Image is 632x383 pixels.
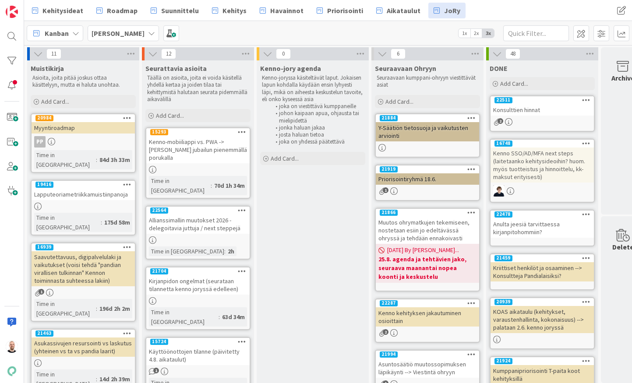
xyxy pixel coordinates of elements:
div: 22511 [494,97,512,103]
span: 1 [153,368,159,373]
div: Time in [GEOGRAPHIC_DATA] [149,307,219,327]
span: Add Card... [500,80,528,88]
div: 19416Lapputeoriametriikkamuistiinpanoja [32,181,135,200]
span: 2 [498,118,503,124]
p: Kenno-joryssa käsiteltävät laput. Jokaisen lapun kohdalla käydään ensin lyhyesti läpi, mikä on ai... [262,74,364,103]
div: 70d 1h 34m [212,181,247,190]
div: 21994 [376,351,479,358]
div: 16939 [32,243,135,251]
div: 15724Käyttöönottojen tilanne (päivitetty 4.8. aikataulut) [146,338,250,365]
div: 19416 [32,181,135,189]
div: 15293 [146,128,250,136]
span: 11 [46,49,61,59]
a: 21704Kirjanpidon ongelmat (seurataan tilannetta kenno joryssä edelleen)Time in [GEOGRAPHIC_DATA]:... [145,267,251,330]
div: Asuntosäätiö muutossopimuksen läpikäynti --> Viestintä ohryyn [376,358,479,378]
div: Lapputeoriametriikkamuistiinpanoja [32,189,135,200]
div: 22287 [376,299,479,307]
div: 21463 [32,330,135,337]
span: Kanban [45,28,69,39]
div: Priorisointiryhmä 18.6. [376,173,479,185]
p: Asioita, joita pitää joskus ottaa käsittelyyn, mutta ei haluta unohtaa. [32,74,134,89]
div: Time in [GEOGRAPHIC_DATA] [34,213,101,232]
div: 20939 [494,299,512,305]
a: Havainnot [254,3,309,18]
div: 196d 2h 2m [97,304,132,313]
li: jonka haluan jakaa [271,124,364,131]
span: DONE [490,64,508,73]
img: TM [6,341,18,353]
div: Time in [GEOGRAPHIC_DATA] [34,299,96,318]
div: 20984 [32,114,135,122]
div: Kriittiset henkilöt ja osaaminen --> Konsultteja Pandialaisiksi? [491,262,594,281]
span: Priorisointi [327,5,363,16]
span: Aikataulut [387,5,420,16]
a: 22564Allianssimallin muutokset 2026 - delegoitavia juttuja / next steppejäTime in [GEOGRAPHIC_DAT... [145,206,251,260]
a: 20984MyyntiroadmapPPTime in [GEOGRAPHIC_DATA]:84d 3h 33m [31,113,136,173]
div: 20984 [35,115,53,121]
span: Seuraavaan Ohryyn [375,64,436,73]
span: 1 [39,289,44,295]
div: 16939 [35,244,53,250]
div: 22564 [150,207,168,214]
div: Myyntiroadmap [32,122,135,134]
a: JoRy [428,3,466,18]
span: 1 [383,187,388,193]
div: 21866Muutos ohrymatkujen tekemiseen, nostetaan esiin jo edeltävässä ohryssä ja tehdään ennakoivasti [376,209,479,244]
a: Kehitys [207,3,252,18]
div: 21884 [380,115,398,121]
div: Time in [GEOGRAPHIC_DATA] [149,246,224,256]
div: 22287 [380,300,398,306]
span: Add Card... [41,98,69,105]
div: Saavutettavuus, digipalvelulaki ja vaikutukset (voisi tehdä "pandian virallisen tulkinnan" Kennon... [32,251,135,286]
div: Time in [GEOGRAPHIC_DATA] [34,150,96,169]
div: 21919 [380,166,398,172]
div: 21463 [35,330,53,337]
a: Suunnittelu [145,3,204,18]
a: 21459Kriittiset henkilöt ja osaaminen --> Konsultteja Pandialaisiksi? [490,253,595,290]
span: Kehitys [222,5,247,16]
span: Havainnot [270,5,304,16]
img: Visit kanbanzone.com [6,6,18,18]
div: 21704 [146,267,250,275]
div: 84d 3h 33m [97,155,132,165]
div: 15293Kenno-mobiiliappi vs. PWA -> [PERSON_NAME] jubailun pienemmällä porukalla [146,128,250,163]
b: [PERSON_NAME] [92,29,145,38]
span: : [219,312,220,322]
div: Käyttöönottojen tilanne (päivitetty 4.8. aikataulut) [146,346,250,365]
div: KOAS aikataulu (kehitykset, varaustenhallinta, kokonaisuus) --> palataan 2.6. kenno joryssä [491,306,594,333]
span: : [96,155,97,165]
div: 20939 [491,298,594,306]
div: Konsulttien hinnat [491,104,594,116]
span: Kenno-jory agenda [260,64,321,73]
span: 3x [482,29,494,38]
a: 15293Kenno-mobiiliappi vs. PWA -> [PERSON_NAME] jubailun pienemmällä porukallaTime in [GEOGRAPHIC... [145,127,251,199]
a: 16939Saavutettavuus, digipalvelulaki ja vaikutukset (voisi tehdä "pandian virallisen tulkinnan" K... [31,242,136,322]
div: Time in [GEOGRAPHIC_DATA] [149,176,211,195]
div: MT [491,185,594,197]
div: 22564Allianssimallin muutokset 2026 - delegoitavia juttuja / next steppejä [146,207,250,234]
span: 48 [505,49,520,59]
div: Kenno SSO/AD/MFA next steps (laitetaanko kehitysideoihin? huom. myös tuotteistus ja hinnoittelu, ... [491,148,594,183]
p: Täällä on asioita, joita ei voida käsitellä yhdellä kertaa ja joiden tilaa tai kehittymistä halut... [147,74,249,103]
div: Muutos ohrymatkujen tekemiseen, nostetaan esiin jo edeltävässä ohryssä ja tehdään ennakoivasti [376,217,479,244]
div: Kenno kehityksen jakautuminen osioittain [376,307,479,327]
div: 20939KOAS aikataulu (kehitykset, varaustenhallinta, kokonaisuus) --> palataan 2.6. kenno joryssä [491,298,594,333]
div: PP [34,136,46,148]
div: 22564 [146,207,250,214]
li: joka on viestittävä kumppaneille [271,103,364,110]
div: 21459 [494,255,512,261]
a: 19416LapputeoriametriikkamuistiinpanojaTime in [GEOGRAPHIC_DATA]:175d 58m [31,180,136,235]
div: 16748 [494,141,512,147]
li: josta haluan tietoa [271,131,364,138]
a: 20939KOAS aikataulu (kehitykset, varaustenhallinta, kokonaisuus) --> palataan 2.6. kenno joryssä [490,297,595,349]
span: Add Card... [271,155,299,162]
div: 21919Priorisointiryhmä 18.6. [376,165,479,185]
a: 16748Kenno SSO/AD/MFA next steps (laitetaanko kehitysideoihin? huom. myös tuotteistus ja hinnoitt... [490,139,595,203]
div: 22511Konsulttien hinnat [491,96,594,116]
span: JoRy [444,5,460,16]
span: : [211,181,212,190]
b: 25.8. agenda ja tehtävien jako, seuraava maanantai nopea koonti ja keskustelu [378,255,477,281]
span: Roadmap [107,5,138,16]
div: 21459Kriittiset henkilöt ja osaaminen --> Konsultteja Pandialaisiksi? [491,254,594,281]
a: 22287Kenno kehityksen jakautuminen osioittain [375,299,480,343]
